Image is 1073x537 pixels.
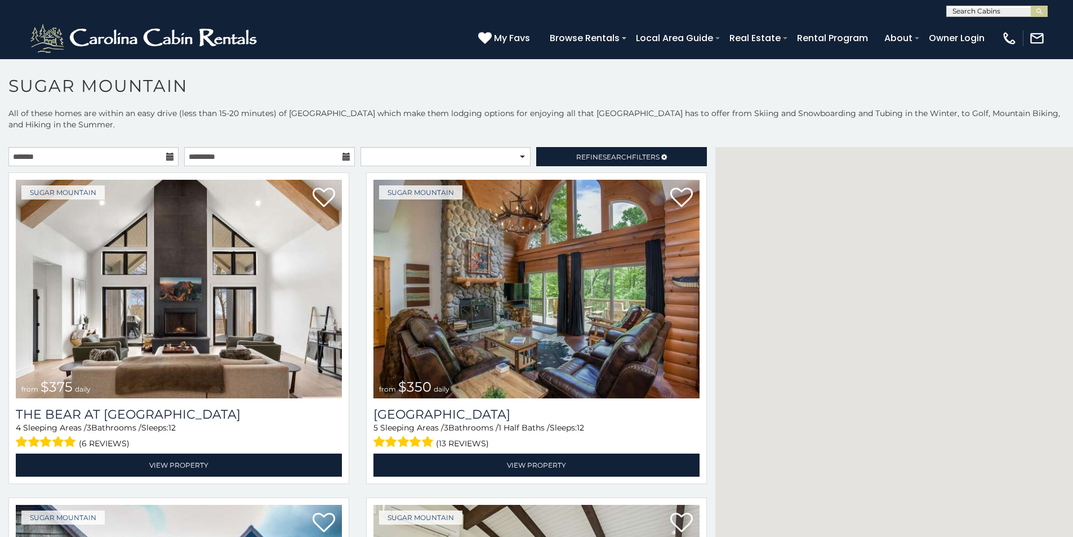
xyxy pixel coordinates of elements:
span: 12 [168,423,176,433]
a: Sugar Mountain [379,511,462,525]
a: Local Area Guide [630,28,719,48]
img: phone-regular-white.png [1001,30,1017,46]
a: Sugar Mountain [379,185,462,199]
a: Browse Rentals [544,28,625,48]
span: from [379,385,396,393]
img: 1714398141_thumbnail.jpeg [373,180,700,398]
a: About [879,28,918,48]
span: Search [603,153,632,161]
a: The Bear At [GEOGRAPHIC_DATA] [16,407,342,422]
span: $375 [41,379,73,395]
span: Refine Filters [576,153,660,161]
a: from $350 daily [373,180,700,398]
span: 12 [577,423,584,433]
img: White-1-2.png [28,21,262,55]
span: My Favs [494,31,530,45]
a: Real Estate [724,28,786,48]
span: 1 Half Baths / [498,423,550,433]
span: 3 [87,423,91,433]
h3: Grouse Moor Lodge [373,407,700,422]
a: View Property [16,454,342,477]
span: 4 [16,423,21,433]
a: RefineSearchFilters [536,147,706,166]
a: Add to favorites [313,187,335,210]
span: daily [434,385,449,393]
span: $350 [398,379,431,395]
span: daily [75,385,91,393]
a: Owner Login [923,28,990,48]
span: (6 reviews) [79,436,130,451]
a: Add to favorites [670,512,693,535]
a: from $375 daily [16,180,342,398]
a: Add to favorites [313,512,335,535]
a: Add to favorites [670,187,693,210]
a: My Favs [478,31,533,46]
h3: The Bear At Sugar Mountain [16,407,342,422]
span: 5 [373,423,378,433]
span: 3 [444,423,448,433]
div: Sleeping Areas / Bathrooms / Sleeps: [373,422,700,451]
a: [GEOGRAPHIC_DATA] [373,407,700,422]
div: Sleeping Areas / Bathrooms / Sleeps: [16,422,342,451]
img: 1714387646_thumbnail.jpeg [16,180,342,398]
a: Sugar Mountain [21,511,105,525]
a: View Property [373,454,700,477]
a: Rental Program [791,28,874,48]
img: mail-regular-white.png [1029,30,1045,46]
span: from [21,385,38,393]
span: (13 reviews) [436,436,489,451]
a: Sugar Mountain [21,185,105,199]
